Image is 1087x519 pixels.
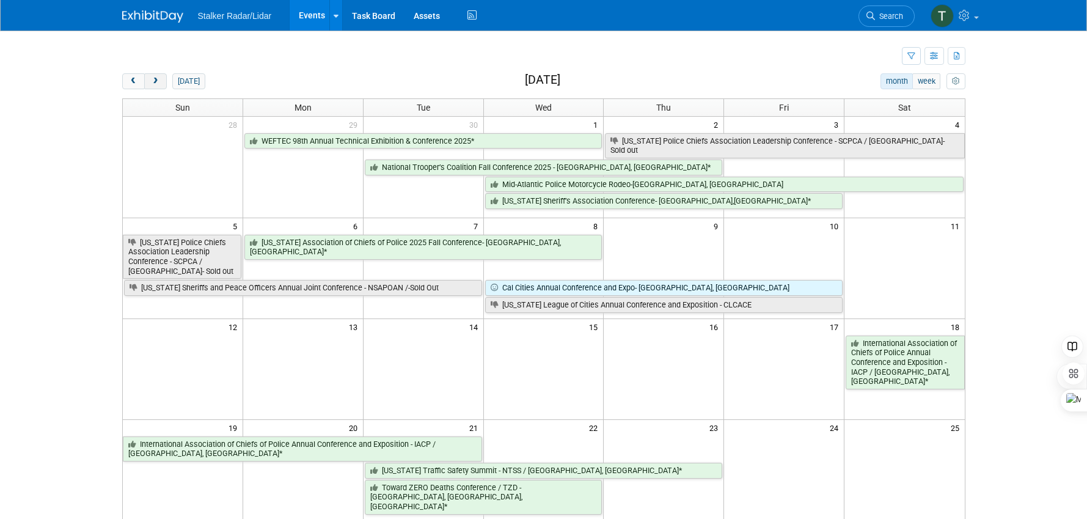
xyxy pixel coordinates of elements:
[535,103,552,112] span: Wed
[244,235,602,260] a: [US_STATE] Association of Chiefs of Police 2025 Fall Conference- [GEOGRAPHIC_DATA], [GEOGRAPHIC_D...
[227,420,243,435] span: 19
[468,420,483,435] span: 21
[712,218,723,234] span: 9
[779,103,789,112] span: Fri
[227,117,243,132] span: 28
[950,319,965,334] span: 18
[605,133,964,158] a: [US_STATE] Police Chiefs Association Leadership Conference - SCPCA / [GEOGRAPHIC_DATA]- Sold out
[952,78,960,86] i: Personalize Calendar
[829,319,844,334] span: 17
[352,218,363,234] span: 6
[592,117,603,132] span: 1
[931,4,954,28] img: tadas eikinas
[124,280,482,296] a: [US_STATE] Sheriffs and Peace Officers Annual Joint Conference - NSAPOAN /-Sold Out
[485,297,843,313] a: [US_STATE] League of Cities Annual Conference and Exposition - CLCACE
[656,103,671,112] span: Thu
[950,218,965,234] span: 11
[954,117,965,132] span: 4
[875,12,903,21] span: Search
[175,103,190,112] span: Sun
[846,336,964,390] a: International Association of Chiefs of Police Annual Conference and Exposition - IACP / [GEOGRAPH...
[829,420,844,435] span: 24
[468,319,483,334] span: 14
[365,463,723,479] a: [US_STATE] Traffic Safety Summit - NTSS / [GEOGRAPHIC_DATA], [GEOGRAPHIC_DATA]*
[244,133,602,149] a: WEFTEC 98th Annual Technical Exhibition & Conference 2025*
[946,73,965,89] button: myCustomButton
[122,73,145,89] button: prev
[348,319,363,334] span: 13
[144,73,167,89] button: next
[122,10,183,23] img: ExhibitDay
[833,117,844,132] span: 3
[123,235,241,279] a: [US_STATE] Police Chiefs Association Leadership Conference - SCPCA / [GEOGRAPHIC_DATA]- Sold out
[485,177,964,193] a: Mid-Atlantic Police Motorcycle Rodeo-[GEOGRAPHIC_DATA], [GEOGRAPHIC_DATA]
[232,218,243,234] span: 5
[708,319,723,334] span: 16
[829,218,844,234] span: 10
[468,117,483,132] span: 30
[592,218,603,234] span: 8
[708,420,723,435] span: 23
[227,319,243,334] span: 12
[365,160,723,175] a: National Trooper’s Coalition Fall Conference 2025 - [GEOGRAPHIC_DATA], [GEOGRAPHIC_DATA]*
[123,436,482,462] a: International Association of Chiefs of Police Annual Conference and Exposition - IACP / [GEOGRAPH...
[525,73,560,87] h2: [DATE]
[348,117,363,132] span: 29
[348,420,363,435] span: 20
[295,103,312,112] span: Mon
[880,73,913,89] button: month
[712,117,723,132] span: 2
[485,280,843,296] a: Cal Cities Annual Conference and Expo- [GEOGRAPHIC_DATA], [GEOGRAPHIC_DATA]
[365,480,602,515] a: Toward ZERO Deaths Conference / TZD - [GEOGRAPHIC_DATA], [GEOGRAPHIC_DATA], [GEOGRAPHIC_DATA]*
[472,218,483,234] span: 7
[912,73,940,89] button: week
[172,73,205,89] button: [DATE]
[588,420,603,435] span: 22
[485,193,843,209] a: [US_STATE] Sheriff’s Association Conference- [GEOGRAPHIC_DATA],[GEOGRAPHIC_DATA]*
[898,103,911,112] span: Sat
[858,6,915,27] a: Search
[198,11,272,21] span: Stalker Radar/Lidar
[950,420,965,435] span: 25
[417,103,430,112] span: Tue
[588,319,603,334] span: 15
